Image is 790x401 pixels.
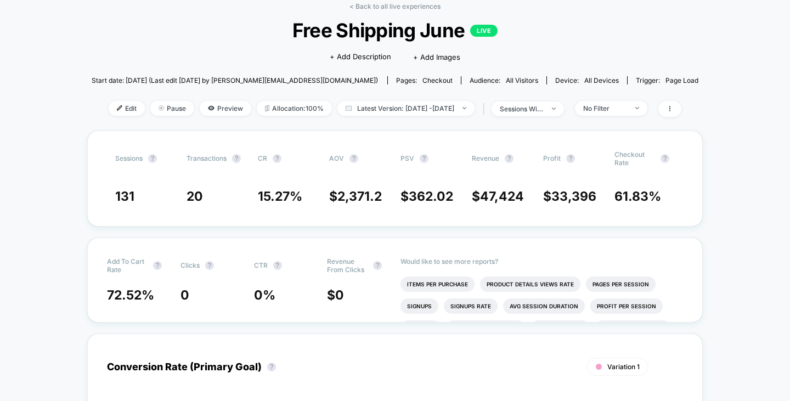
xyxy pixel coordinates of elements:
p: Would like to see more reports? [400,257,683,266]
button: ? [153,261,162,270]
span: Clicks [180,261,200,269]
span: Add To Cart Rate [107,257,148,274]
span: All Visitors [506,76,538,84]
div: Trigger: [636,76,698,84]
button: ? [373,261,382,270]
img: rebalance [265,105,269,111]
span: Edit [109,101,145,116]
span: Start date: [DATE] (Last edit [DATE] by [PERSON_NAME][EMAIL_ADDRESS][DOMAIN_NAME]) [92,76,378,84]
span: 0 % [254,287,275,303]
button: ? [232,154,241,163]
span: Allocation: 100% [257,101,332,116]
span: Profit [543,154,561,162]
span: 47,424 [480,189,524,204]
img: edit [117,105,122,111]
div: sessions with impression [500,105,544,113]
li: Items Per Purchase [400,276,475,292]
div: Pages: [396,76,453,84]
span: Free Shipping June [122,19,668,42]
button: ? [205,261,214,270]
li: Subscriptions Rate [595,320,670,336]
span: checkout [422,76,453,84]
span: + Add Images [413,53,460,61]
span: Preview [200,101,251,116]
span: 131 [115,189,134,204]
button: ? [566,154,575,163]
span: 0 [180,287,189,303]
span: $ [543,189,596,204]
div: No Filter [583,104,627,112]
button: ? [349,154,358,163]
span: CR [258,154,267,162]
li: Avg Session Duration [503,298,585,314]
span: CTR [254,261,268,269]
a: < Back to all live experiences [349,2,441,10]
span: all devices [584,76,619,84]
span: 15.27 % [258,189,302,204]
span: $ [329,189,382,204]
span: | [480,101,492,117]
span: Transactions [187,154,227,162]
span: Sessions [115,154,143,162]
span: + Add Description [330,52,391,63]
span: PSV [400,154,414,162]
span: $ [327,287,344,303]
li: Returns [400,320,441,336]
span: Checkout Rate [614,150,655,167]
button: ? [267,363,276,371]
div: Audience: [470,76,538,84]
span: $ [472,189,524,204]
button: ? [420,154,428,163]
img: end [552,108,556,110]
span: 33,396 [551,189,596,204]
span: Revenue From Clicks [327,257,368,274]
p: LIVE [470,25,498,37]
span: 0 [335,287,344,303]
button: ? [273,261,282,270]
span: 20 [187,189,203,204]
span: Pause [150,101,194,116]
span: $ [400,189,453,204]
img: end [462,107,466,109]
span: Variation 1 [607,363,640,371]
button: ? [661,154,669,163]
span: AOV [329,154,344,162]
li: Signups Rate [444,298,498,314]
span: 72.52 % [107,287,154,303]
span: Revenue [472,154,499,162]
li: Pages Per Session [586,276,656,292]
span: 2,371.2 [337,189,382,204]
img: calendar [346,105,352,111]
span: Page Load [665,76,698,84]
li: Returns Per Session [446,320,525,336]
li: Product Details Views Rate [480,276,580,292]
span: Device: [546,76,627,84]
li: Profit Per Session [590,298,663,314]
span: Latest Version: [DATE] - [DATE] [337,101,475,116]
li: Subscriptions [531,320,590,336]
button: ? [505,154,513,163]
span: 61.83 % [614,189,661,204]
li: Signups [400,298,438,314]
img: end [159,105,164,111]
button: ? [148,154,157,163]
span: 362.02 [409,189,453,204]
img: end [635,107,639,109]
button: ? [273,154,281,163]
